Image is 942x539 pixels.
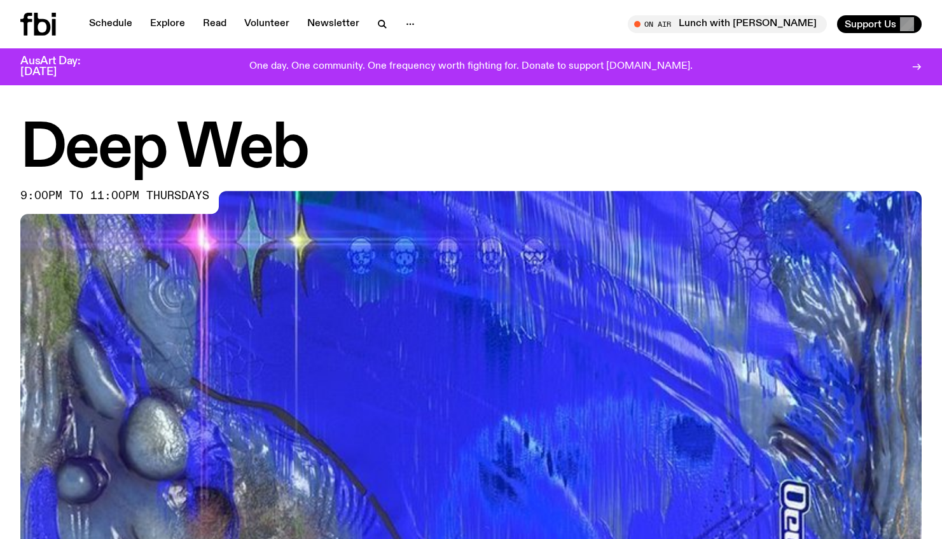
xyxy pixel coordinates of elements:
[300,15,367,33] a: Newsletter
[628,15,827,33] button: On AirLunch with [PERSON_NAME]
[195,15,234,33] a: Read
[142,15,193,33] a: Explore
[249,61,693,73] p: One day. One community. One frequency worth fighting for. Donate to support [DOMAIN_NAME].
[237,15,297,33] a: Volunteer
[20,121,922,178] h1: Deep Web
[20,191,209,201] span: 9:00pm to 11:00pm thursdays
[837,15,922,33] button: Support Us
[20,56,102,78] h3: AusArt Day: [DATE]
[81,15,140,33] a: Schedule
[845,18,896,30] span: Support Us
